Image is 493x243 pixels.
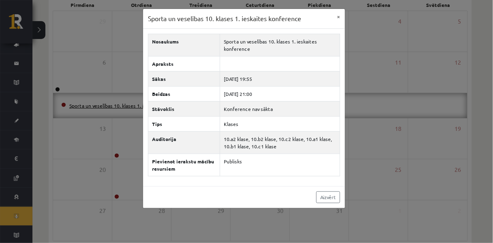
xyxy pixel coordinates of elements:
td: Sporta un veselības 10. klases 1. ieskaites konference [220,34,340,56]
th: Sākas [148,71,220,86]
th: Beidzas [148,86,220,101]
th: Pievienot ierakstu mācību resursiem [148,154,220,176]
td: [DATE] 21:00 [220,86,340,101]
td: Klases [220,116,340,131]
a: Aizvērt [316,191,340,203]
td: Konference nav sākta [220,101,340,116]
th: Tips [148,116,220,131]
h3: Sporta un veselības 10. klases 1. ieskaites konference [148,14,301,24]
th: Nosaukums [148,34,220,56]
th: Auditorija [148,131,220,154]
td: [DATE] 19:55 [220,71,340,86]
th: Stāvoklis [148,101,220,116]
th: Apraksts [148,56,220,71]
button: × [332,9,345,24]
td: 10.a2 klase, 10.b2 klase, 10.c2 klase, 10.a1 klase, 10.b1 klase, 10.c1 klase [220,131,340,154]
td: Publisks [220,154,340,176]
